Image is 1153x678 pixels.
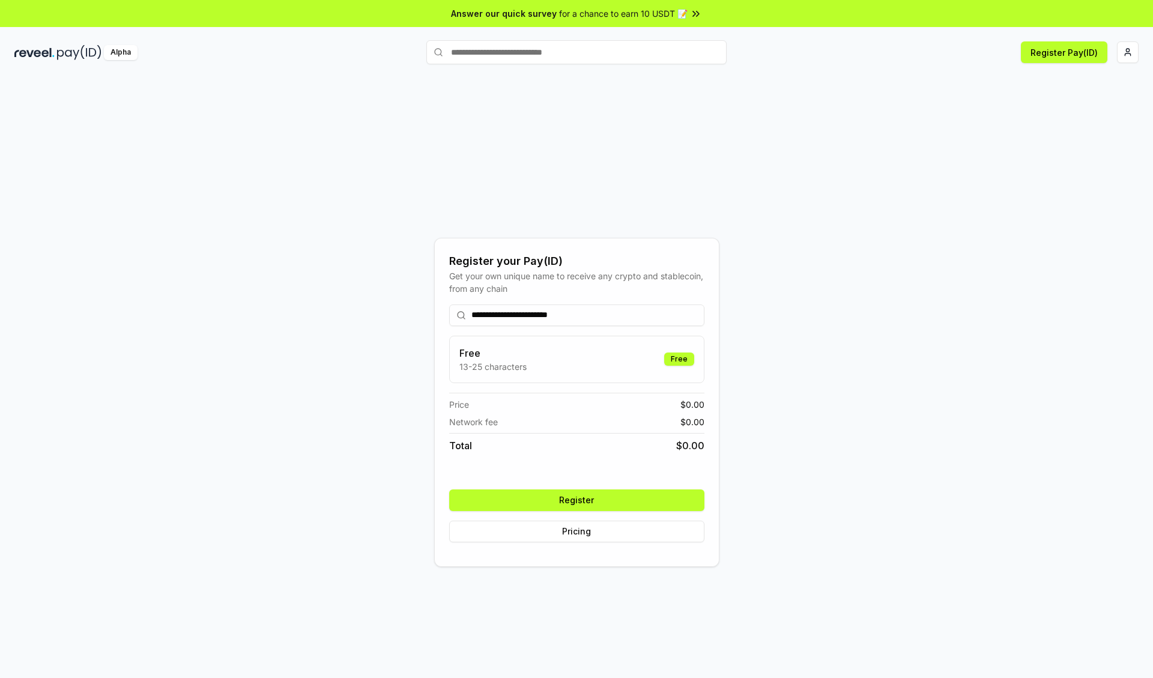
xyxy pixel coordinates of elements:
[680,398,704,411] span: $ 0.00
[559,7,688,20] span: for a chance to earn 10 USDT 📝
[57,45,101,60] img: pay_id
[676,438,704,453] span: $ 0.00
[104,45,138,60] div: Alpha
[459,360,527,373] p: 13-25 characters
[449,253,704,270] div: Register your Pay(ID)
[449,489,704,511] button: Register
[459,346,527,360] h3: Free
[451,7,557,20] span: Answer our quick survey
[449,398,469,411] span: Price
[449,521,704,542] button: Pricing
[449,270,704,295] div: Get your own unique name to receive any crypto and stablecoin, from any chain
[449,416,498,428] span: Network fee
[664,353,694,366] div: Free
[1021,41,1107,63] button: Register Pay(ID)
[14,45,55,60] img: reveel_dark
[449,438,472,453] span: Total
[680,416,704,428] span: $ 0.00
